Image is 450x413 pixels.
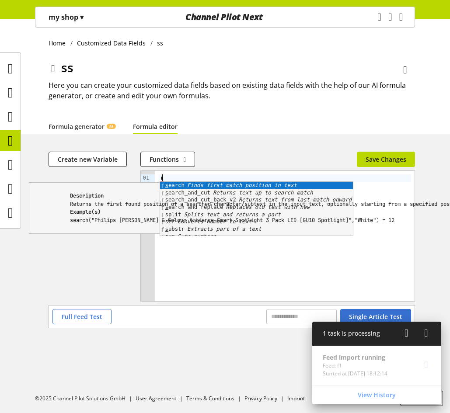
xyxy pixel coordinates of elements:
span: s [165,190,168,196]
span: Full Feed Test [62,312,102,321]
span: Create new Variable [58,155,118,164]
span: AI [109,124,113,129]
span: Returns text from last match onward [239,197,352,203]
span: earch_and_cut_back_v2 [165,197,236,203]
a: Home [49,38,70,48]
a: Imprint [287,395,305,402]
span: ▾ [80,12,84,22]
h2: Here you can create your customized data fields based on existing data fields with the help of ou... [49,80,415,101]
span: plit [165,212,181,218]
span: Sums numbers [178,233,216,239]
span: View History [358,390,396,399]
p: my shop [49,12,84,22]
a: Terms & Conditions [186,395,234,402]
span: Splits text and returns a part [184,212,281,218]
span: s [165,182,168,188]
span: Single Article Test [349,312,402,321]
button: Create new Variable [49,152,127,167]
button: Functions [140,152,195,167]
a: Formula generatorAI [49,122,115,131]
span: Finds first match position in text [187,182,297,188]
li: ©2025 Channel Pilot Solutions GmbH [35,395,136,403]
a: Formula editor [133,122,178,131]
span: s [165,226,168,232]
span: earch_and_cut [165,190,210,196]
b: Example(s) [70,208,101,215]
span: search("Philips [PERSON_NAME] & Colour Ambiance Smart Spotlight 3 Pack LED [GU10 Spotlight]","Whi... [70,217,394,224]
button: Full Feed Test [52,309,112,324]
span: 1 task is processing [323,329,380,337]
button: Save Changes [357,152,415,167]
span: ubstr [165,226,185,232]
span: um [165,233,175,239]
button: Single Article Test [340,309,411,324]
b: Description [70,192,104,199]
span: Functions [150,155,179,164]
a: User Agreement [136,395,176,402]
span: Save Changes [366,155,406,164]
div: 01 [141,174,151,182]
nav: main navigation [35,7,415,28]
span: Returns text up to search match [213,190,313,196]
span: s [165,212,168,218]
span: Extracts part of a text [187,226,262,232]
span: s [165,197,168,203]
ul: Completions [160,182,353,236]
span: ss [61,59,73,76]
a: Privacy Policy [244,395,277,402]
a: View History [314,387,440,403]
span: s [165,233,168,239]
a: Customized Data Fields [73,38,150,48]
span: earch [165,182,185,188]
